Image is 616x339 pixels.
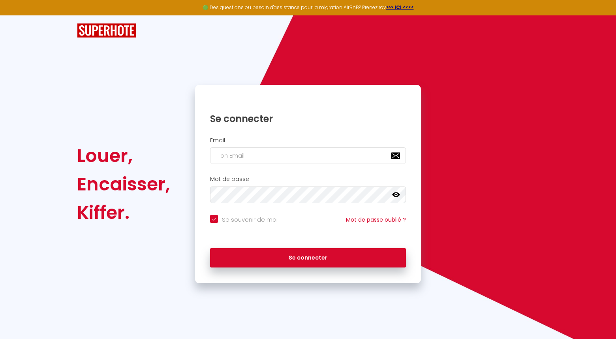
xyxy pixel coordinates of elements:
[77,141,170,170] div: Louer,
[346,216,406,224] a: Mot de passe oublié ?
[210,147,406,164] input: Ton Email
[210,248,406,268] button: Se connecter
[210,137,406,144] h2: Email
[77,23,136,38] img: SuperHote logo
[386,4,414,11] a: >>> ICI <<<<
[210,113,406,125] h1: Se connecter
[77,170,170,198] div: Encaisser,
[210,176,406,183] h2: Mot de passe
[77,198,170,227] div: Kiffer.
